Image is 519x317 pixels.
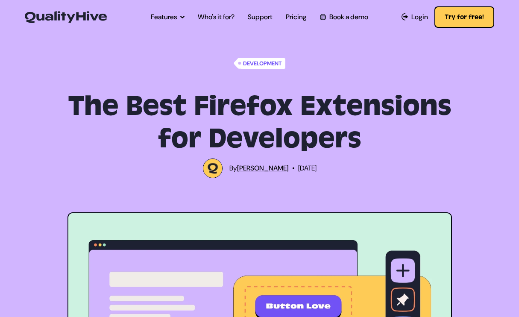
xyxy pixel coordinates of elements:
[198,12,235,22] a: Who's it for?
[62,90,458,155] h1: The Best Firefox Extensions for Developers
[237,164,289,173] a: [PERSON_NAME]
[402,12,428,22] a: Login
[241,58,285,69] span: Development
[292,163,295,173] span: •
[286,12,307,22] a: Pricing
[248,12,273,22] a: Support
[434,6,494,28] button: Try for free!
[234,58,285,69] a: Development
[151,12,185,22] a: Features
[229,163,289,173] span: By
[411,12,428,22] span: Login
[320,14,325,20] img: Book a QualityHive Demo
[25,11,107,23] img: QualityHive - Bug Tracking Tool
[298,163,317,173] span: [DATE]
[320,12,368,22] a: Book a demo
[203,158,223,178] img: QualityHive Logo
